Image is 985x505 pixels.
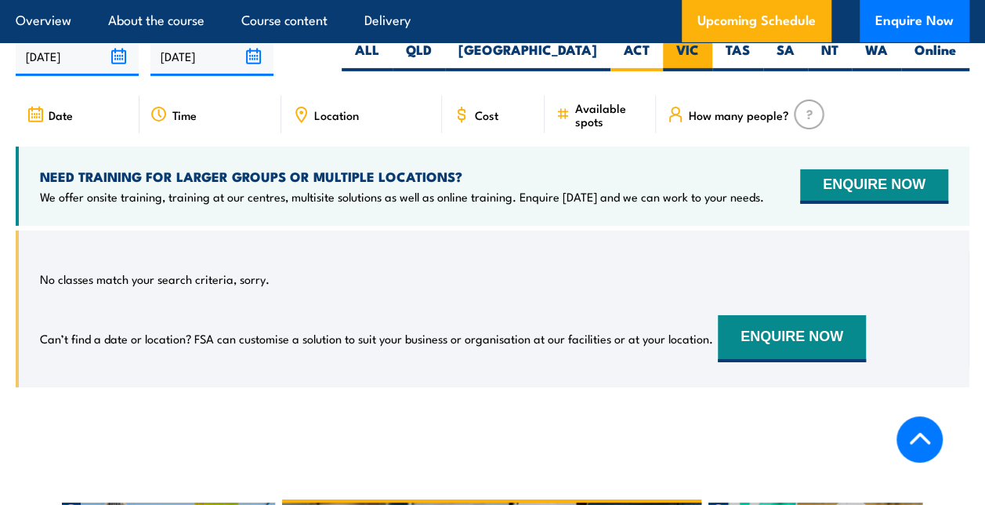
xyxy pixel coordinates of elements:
label: VIC [663,41,712,71]
span: Location [314,108,359,122]
input: To date [150,36,273,76]
span: How many people? [689,108,789,122]
label: [GEOGRAPHIC_DATA] [445,41,610,71]
span: Available spots [575,101,645,128]
input: From date [16,36,139,76]
label: ALL [342,41,393,71]
button: ENQUIRE NOW [718,315,866,362]
p: We offer onsite training, training at our centres, multisite solutions as well as online training... [40,189,764,205]
p: No classes match your search criteria, sorry. [40,271,270,287]
label: WA [852,41,901,71]
span: Cost [475,108,498,122]
label: TAS [712,41,763,71]
p: Can’t find a date or location? FSA can customise a solution to suit your business or organisation... [40,331,713,347]
button: ENQUIRE NOW [800,169,948,204]
h4: NEED TRAINING FOR LARGER GROUPS OR MULTIPLE LOCATIONS? [40,168,764,185]
span: Time [172,108,197,122]
span: Date [49,108,73,122]
label: SA [763,41,808,71]
label: Online [901,41,969,71]
label: QLD [393,41,445,71]
label: ACT [610,41,663,71]
label: NT [808,41,852,71]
